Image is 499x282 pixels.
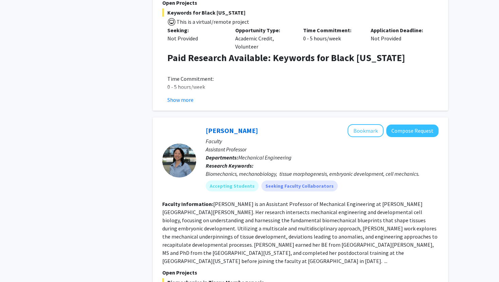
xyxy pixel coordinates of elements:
iframe: Chat [5,251,29,277]
button: Compose Request to Shinuo Weng [386,125,439,137]
b: Faculty Information: [162,201,213,207]
span: Mechanical Engineering [238,154,292,161]
span: Time Commitment: [167,75,214,82]
p: Time Commitment: [303,26,361,34]
p: Open Projects [162,268,439,277]
span: 0 - 5 hours/week [167,83,205,90]
p: Assistant Professor [206,145,439,153]
p: Seeking: [167,26,225,34]
fg-read-more: [PERSON_NAME] is an Assistant Professor of Mechanical Engineering at [PERSON_NAME][GEOGRAPHIC_DAT... [162,201,438,264]
strong: Paid Research Available: Keywords for Black [US_STATE] [167,52,405,64]
p: Faculty [206,137,439,145]
button: Show more [167,96,193,104]
div: Academic Credit, Volunteer [230,26,298,51]
button: Add Shinuo Weng to Bookmarks [348,124,384,137]
span: Keywords for Black [US_STATE] [162,8,439,17]
p: Application Deadline: [371,26,428,34]
p: Opportunity Type: [235,26,293,34]
a: [PERSON_NAME] [206,126,258,135]
b: Research Keywords: [206,162,254,169]
div: Not Provided [366,26,433,51]
b: Departments: [206,154,238,161]
div: Not Provided [167,34,225,42]
div: 0 - 5 hours/week [298,26,366,51]
mat-chip: Seeking Faculty Collaborators [261,181,338,191]
mat-chip: Accepting Students [206,181,259,191]
div: Biomechanics, mechanobiology, tissue morphogenesis, embryonic development, cell mechanics. [206,170,439,178]
span: Stipend [167,92,185,98]
span: This is a virtual/remote project [176,18,249,25]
